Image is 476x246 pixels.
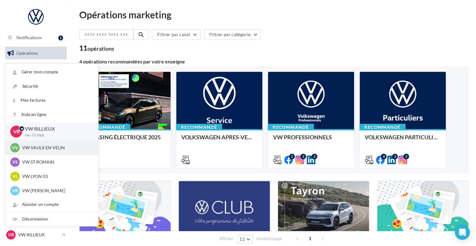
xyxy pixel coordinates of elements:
a: Contacts [4,109,68,122]
div: opérations [87,46,114,51]
div: LEASING ÉLECTRIQUE 2025 [90,134,166,146]
div: Recommandé [359,124,406,131]
div: Opérations marketing [79,10,469,19]
a: Sécurité [5,79,98,93]
div: 2 [300,154,306,159]
a: Mes factures [5,93,98,107]
div: Open Intercom Messenger [455,225,470,240]
a: Campagnes [4,94,68,107]
span: 12 [240,237,245,242]
span: VS [12,159,18,165]
p: VW RILLIEUX [18,232,60,238]
div: VOLKSWAGEN APRES-VENTE [181,134,257,146]
p: VW VAULX EN VELIN [22,145,91,151]
div: VOLKSWAGEN PARTICULIER [365,134,441,146]
div: Déconnexion [5,212,98,226]
span: résultats/page [256,236,282,242]
span: VL [12,173,18,179]
div: Recommandé [176,124,222,131]
button: Filtrer par catégorie [204,29,261,40]
p: VW [PERSON_NAME] [22,188,91,194]
a: Visibilité en ligne [4,78,68,91]
span: 1 [305,234,315,244]
p: VW LYON 03 [22,173,91,179]
a: Gérer mon compte [5,65,98,79]
p: vw-ril-deb [25,132,88,138]
a: Campagnes DataOnDemand [4,176,68,194]
div: 4 [381,154,386,159]
p: VW RILLIEUX [25,125,88,132]
p: VW ST ROMAIN [22,159,91,165]
div: 2 [312,154,317,159]
div: VW PROFESSIONNELS [273,134,349,146]
a: Aide en ligne [5,108,98,122]
span: Notifications [17,35,42,40]
button: 12 [237,235,253,244]
a: PLV et print personnalisable [4,155,68,174]
span: Opérations [16,50,38,56]
div: 3 [392,154,398,159]
div: 4 opérations recommandées par votre enseigne [79,59,469,64]
button: Filtrer par canal [152,29,201,40]
div: Ajouter un compte [5,197,98,211]
a: VR VW RILLIEUX [5,229,67,241]
span: Afficher [219,236,233,242]
button: Notifications 1 [4,31,66,44]
div: 1 [58,35,63,40]
a: Calendrier [4,140,68,153]
span: VB [12,188,18,194]
div: 2 [289,154,295,159]
span: VV [12,145,18,151]
span: VR [13,128,20,135]
a: Boîte de réception [4,62,68,75]
div: Recommandé [268,124,314,131]
a: Opérations [4,47,68,60]
span: VR [8,232,14,238]
a: Médiathèque [4,124,68,137]
div: 2 [403,154,409,159]
div: 11 [79,45,114,52]
div: Recommandé [84,124,130,131]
